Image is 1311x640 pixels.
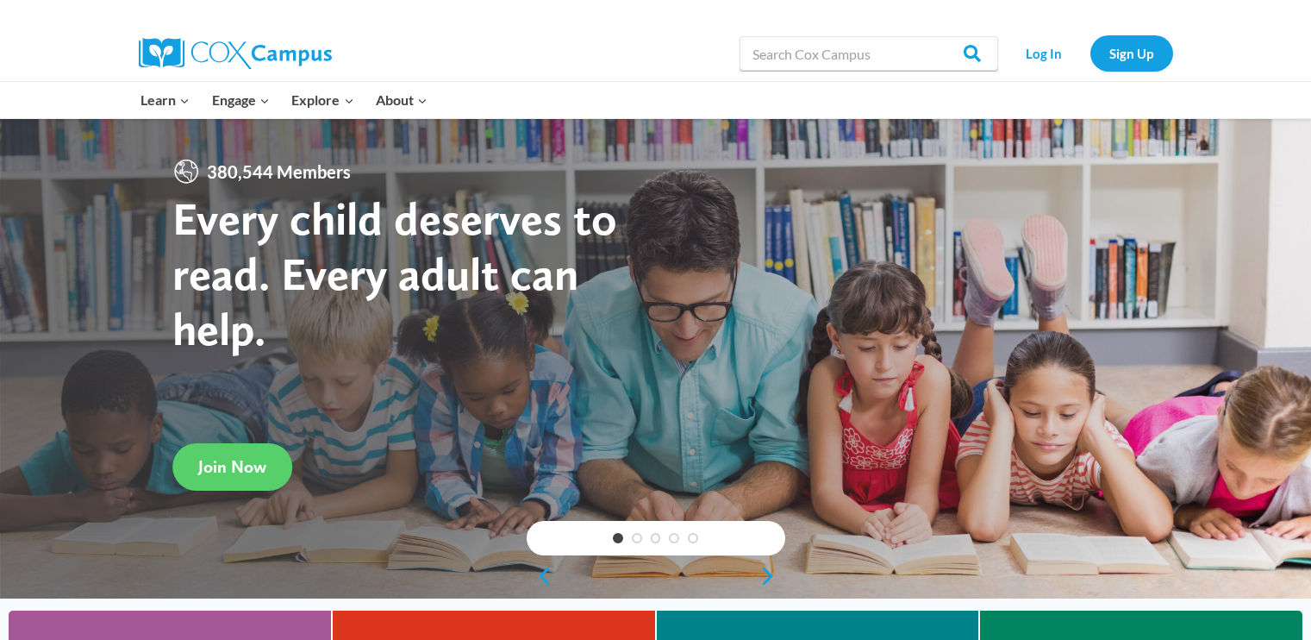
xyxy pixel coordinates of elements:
a: previous [527,566,552,587]
a: next [759,566,785,587]
span: Join Now [198,456,266,477]
a: 1 [613,533,623,543]
img: Cox Campus [139,38,332,69]
div: content slider buttons [527,559,785,593]
span: Explore [291,89,353,111]
nav: Secondary Navigation [1007,35,1173,71]
span: About [376,89,428,111]
a: Log In [1007,35,1082,71]
span: Learn [140,89,190,111]
a: Sign Up [1090,35,1173,71]
a: 5 [688,533,698,543]
a: 3 [651,533,661,543]
a: Join Now [172,443,292,491]
a: 4 [669,533,679,543]
span: 380,544 Members [200,158,358,185]
span: Engage [212,89,270,111]
nav: Primary Navigation [130,82,439,118]
strong: Every child deserves to read. Every adult can help. [172,191,617,355]
a: 2 [632,533,642,543]
input: Search Cox Campus [740,36,998,71]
